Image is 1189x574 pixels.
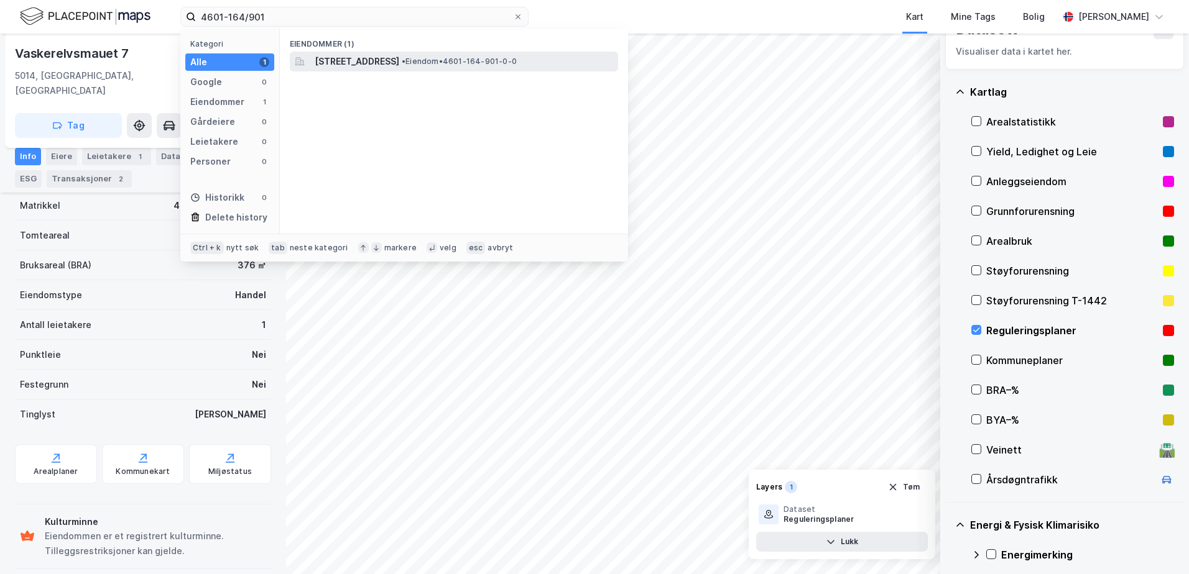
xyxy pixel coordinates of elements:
div: markere [384,243,417,253]
div: 0 [259,117,269,127]
div: Mine Tags [951,9,996,24]
div: Info [15,148,41,165]
div: tab [269,242,287,254]
div: Energi & Fysisk Klimarisiko [970,517,1174,532]
div: Reguleringsplaner [986,323,1158,338]
span: • [402,57,405,66]
div: 1 [259,57,269,67]
div: Årsdøgntrafikk [986,472,1154,487]
div: Bruksareal (BRA) [20,258,91,273]
div: 5014, [GEOGRAPHIC_DATA], [GEOGRAPHIC_DATA] [15,68,201,98]
div: Støyforurensning [986,263,1158,278]
div: avbryt [488,243,513,253]
div: Eiendomstype [20,288,82,303]
div: Leietakere [82,148,151,165]
div: 0 [259,193,269,203]
div: 1 [262,317,266,332]
div: Reguleringsplaner [784,514,854,524]
div: Eiendommer (1) [280,29,628,52]
div: Antall leietakere [20,317,91,332]
div: Personer [190,154,231,169]
div: Google [190,75,222,89]
div: Støyforurensning T-1442 [986,293,1158,308]
span: Eiendom • 4601-164-901-0-0 [402,57,517,66]
div: Leietakere [190,134,238,149]
div: Kommuneplaner [986,353,1158,368]
div: Transaksjoner [47,170,132,188]
div: nytt søk [226,243,259,253]
div: Eiendommer [190,94,244,109]
div: Kart [906,9,923,24]
div: Arealstatistikk [986,114,1158,129]
span: [STREET_ADDRESS] [315,54,399,69]
div: Punktleie [20,347,61,362]
div: Arealbruk [986,234,1158,248]
div: 🛣️ [1159,442,1175,458]
div: Gårdeiere [190,114,235,129]
iframe: Chat Widget [1127,514,1189,574]
div: Grunnforurensning [986,204,1158,219]
div: Visualiser data i kartet her. [956,44,1173,59]
button: Tøm [880,477,928,497]
div: 376 ㎡ [238,258,266,273]
div: Kommunekart [116,467,170,476]
div: ESG [15,170,42,188]
div: Kontrollprogram for chat [1127,514,1189,574]
img: logo.f888ab2527a4732fd821a326f86c7f29.svg [20,6,150,27]
div: Nei [252,377,266,392]
div: velg [440,243,456,253]
div: Dataset [784,504,854,514]
div: Datasett [156,148,203,165]
div: 4601-164-1093-0-0 [173,198,266,213]
div: [PERSON_NAME] [1078,9,1149,24]
div: Festegrunn [20,377,68,392]
div: Tomteareal [20,228,70,243]
div: BRA–% [986,383,1158,398]
div: Matrikkel [20,198,60,213]
div: Tinglyst [20,407,55,422]
div: 0 [259,137,269,147]
div: 1 [134,150,146,163]
div: Eiere [46,148,77,165]
div: neste kategori [290,243,348,253]
input: Søk på adresse, matrikkel, gårdeiere, leietakere eller personer [196,7,513,26]
div: Eiendommen er et registrert kulturminne. Tilleggsrestriksjoner kan gjelde. [45,529,266,558]
div: 1 [259,97,269,107]
div: Delete history [205,210,267,225]
div: Miljøstatus [208,467,252,476]
button: Tag [15,113,122,138]
div: 1 [785,481,797,493]
div: Ctrl + k [190,242,224,254]
div: Arealplaner [34,467,78,476]
div: 0 [259,157,269,166]
div: Kartlag [970,84,1174,99]
div: Yield, Ledighet og Leie [986,144,1158,159]
div: Anleggseiendom [986,174,1158,189]
div: Historikk [190,190,244,205]
div: BYA–% [986,412,1158,427]
div: Kategori [190,39,274,48]
div: Veinett [986,442,1154,457]
div: esc [466,242,486,254]
div: Layers [756,482,782,492]
div: Nei [252,347,266,362]
button: Lukk [756,532,928,552]
div: [PERSON_NAME] [195,407,266,422]
div: Handel [235,288,266,303]
div: 0 [259,77,269,87]
div: Vaskerelvsmauet 7 [15,43,131,63]
div: Kulturminne [45,514,266,529]
div: Energimerking [1001,547,1174,562]
div: Alle [190,55,207,70]
div: 2 [114,173,127,185]
div: Bolig [1023,9,1045,24]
